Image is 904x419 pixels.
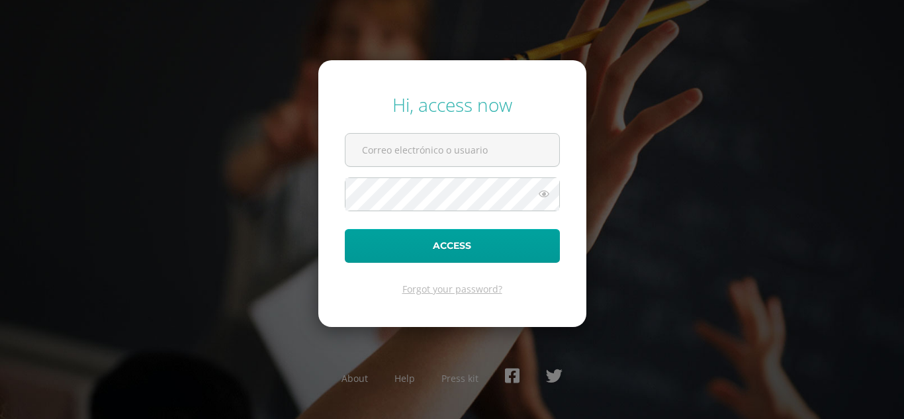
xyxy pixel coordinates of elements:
[394,372,415,385] a: Help
[341,372,368,385] a: About
[345,134,559,166] input: Correo electrónico o usuario
[345,92,560,117] div: Hi, access now
[345,229,560,263] button: Access
[402,283,502,295] a: Forgot your password?
[441,372,478,385] a: Press kit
